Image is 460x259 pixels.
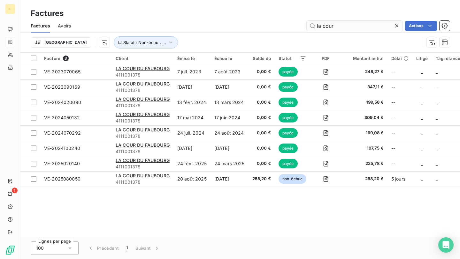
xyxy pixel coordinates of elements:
[345,56,384,61] div: Montant initial
[173,171,211,187] td: 20 août 2025
[252,56,271,61] div: Solde dû
[173,110,211,125] td: 17 mai 2024
[211,95,249,110] td: 13 mars 2024
[116,87,170,93] span: 4111001378
[173,141,211,156] td: [DATE]
[44,56,60,61] span: Facture
[387,79,412,95] td: --
[44,115,80,120] span: VE-2024050132
[252,69,271,75] span: 0,00 €
[173,95,211,110] td: 13 févr. 2024
[279,56,306,61] div: Statut
[436,84,438,90] span: _
[387,171,412,187] td: 5 jours
[279,174,306,184] span: non-échue
[211,171,249,187] td: [DATE]
[84,241,122,255] button: Précédent
[116,66,170,71] span: LA COUR DU FAUBOURG
[421,100,423,105] span: _
[211,141,249,156] td: [DATE]
[387,64,412,79] td: --
[116,164,170,170] span: 4111001378
[63,56,69,61] span: 8
[211,79,249,95] td: [DATE]
[173,64,211,79] td: 7 juil. 2023
[214,56,245,61] div: Échue le
[387,95,412,110] td: --
[173,125,211,141] td: 24 juil. 2024
[436,69,438,74] span: _
[114,36,178,48] button: Statut : Non-échu , ...
[173,156,211,171] td: 24 févr. 2025
[116,72,170,78] span: 4111001378
[116,142,170,148] span: LA COUR DU FAUBOURG
[345,130,384,136] span: 199,08 €
[44,176,80,181] span: VE-2025080050
[345,69,384,75] span: 248,27 €
[252,160,271,167] span: 0,00 €
[436,161,438,166] span: _
[5,4,15,14] div: L.
[5,245,15,255] img: Logo LeanPay
[279,82,298,92] span: payée
[211,156,249,171] td: 24 mars 2025
[211,125,249,141] td: 24 août 2024
[122,241,132,255] button: 1
[36,245,44,251] span: 100
[44,84,80,90] span: VE-2023090169
[252,130,271,136] span: 0,00 €
[44,69,80,74] span: VE-2023070065
[345,160,384,167] span: 225,78 €
[345,115,384,121] span: 309,04 €
[387,125,412,141] td: --
[12,188,18,193] span: 1
[123,40,166,45] span: Statut : Non-échu , ...
[116,173,170,178] span: LA COUR DU FAUBOURG
[436,130,438,136] span: _
[116,118,170,124] span: 4111001378
[345,145,384,152] span: 197,75 €
[405,21,437,31] button: Actions
[436,176,438,181] span: _
[252,99,271,106] span: 0,00 €
[252,84,271,90] span: 0,00 €
[31,23,50,29] span: Factures
[116,96,170,102] span: LA COUR DU FAUBOURG
[252,145,271,152] span: 0,00 €
[44,100,81,105] span: VE-2024020090
[44,145,80,151] span: VE-2024100240
[252,115,271,121] span: 0,00 €
[387,141,412,156] td: --
[116,127,170,132] span: LA COUR DU FAUBOURG
[314,56,337,61] div: PDF
[126,245,128,251] span: 1
[116,133,170,139] span: 4111001378
[279,98,298,107] span: payée
[116,81,170,86] span: LA COUR DU FAUBOURG
[421,176,423,181] span: _
[211,110,249,125] td: 17 juin 2024
[44,161,80,166] span: VE-2025020140
[421,115,423,120] span: _
[116,56,170,61] div: Client
[116,102,170,109] span: 4111001378
[307,21,402,31] input: Rechercher
[387,156,412,171] td: --
[279,67,298,77] span: payée
[31,37,91,48] button: [GEOGRAPHIC_DATA]
[252,176,271,182] span: 258,20 €
[391,56,409,61] div: Délai
[345,176,384,182] span: 258,20 €
[438,237,454,253] div: Open Intercom Messenger
[416,56,428,61] div: Litige
[279,113,298,122] span: payée
[116,158,170,163] span: LA COUR DU FAUBOURG
[421,69,423,74] span: _
[421,145,423,151] span: _
[31,8,64,19] h3: Factures
[436,115,438,120] span: _
[132,241,164,255] button: Suivant
[421,84,423,90] span: _
[116,112,170,117] span: LA COUR DU FAUBOURG
[173,79,211,95] td: [DATE]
